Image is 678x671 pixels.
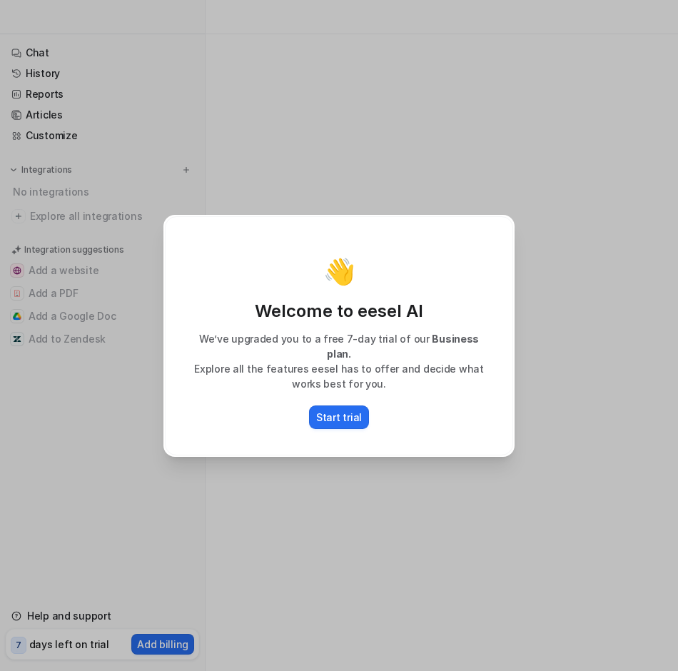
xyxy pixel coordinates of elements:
[180,300,498,323] p: Welcome to eesel AI
[309,405,369,429] button: Start trial
[180,331,498,361] p: We’ve upgraded you to a free 7-day trial of our
[323,257,355,286] p: 👋
[180,361,498,391] p: Explore all the features eesel has to offer and decide what works best for you.
[316,410,362,425] p: Start trial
